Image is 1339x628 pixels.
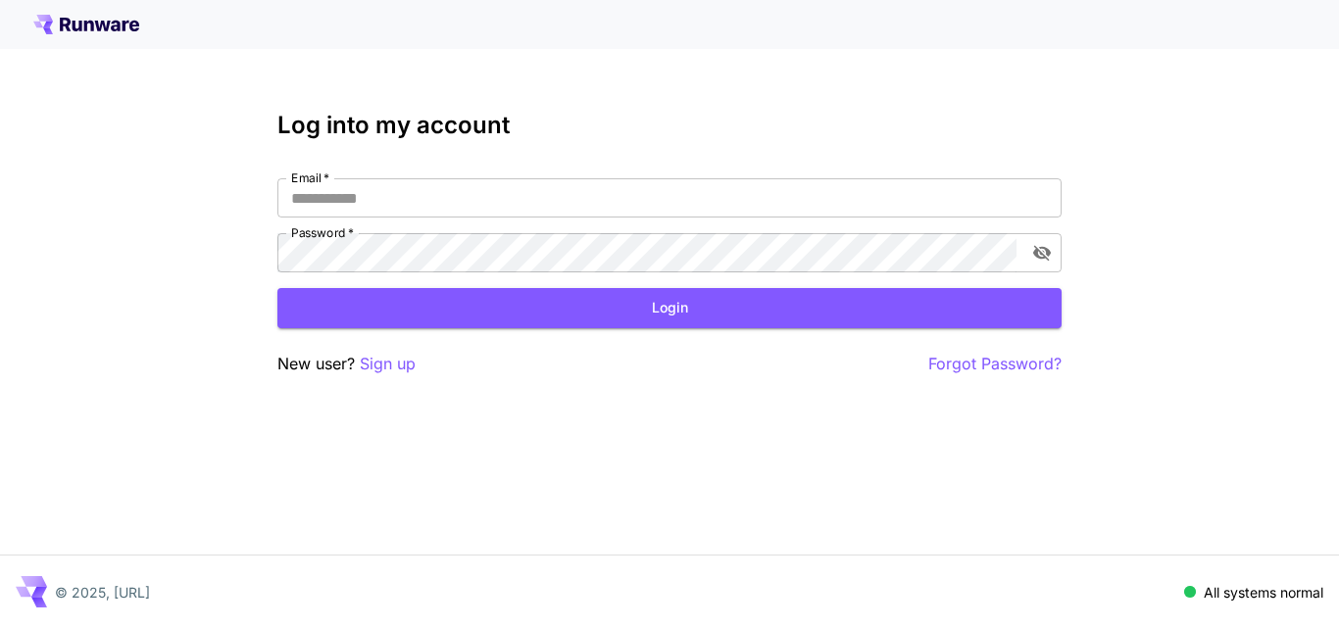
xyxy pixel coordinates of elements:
button: Sign up [360,352,416,376]
label: Email [291,169,329,186]
label: Password [291,224,354,241]
p: © 2025, [URL] [55,582,150,603]
button: toggle password visibility [1024,235,1060,270]
h3: Log into my account [277,112,1062,139]
button: Login [277,288,1062,328]
button: Forgot Password? [928,352,1062,376]
p: All systems normal [1204,582,1323,603]
p: New user? [277,352,416,376]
